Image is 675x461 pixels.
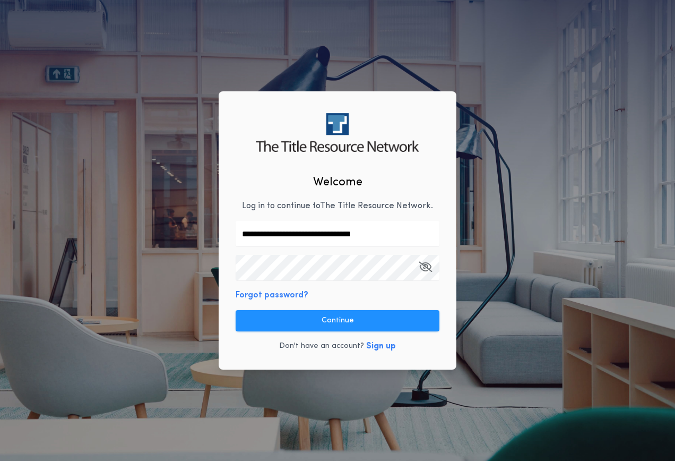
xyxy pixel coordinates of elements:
[313,174,362,191] h2: Welcome
[236,310,439,331] button: Continue
[279,341,364,352] p: Don't have an account?
[366,340,396,353] button: Sign up
[236,289,308,302] button: Forgot password?
[242,200,433,212] p: Log in to continue to The Title Resource Network .
[256,113,419,152] img: logo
